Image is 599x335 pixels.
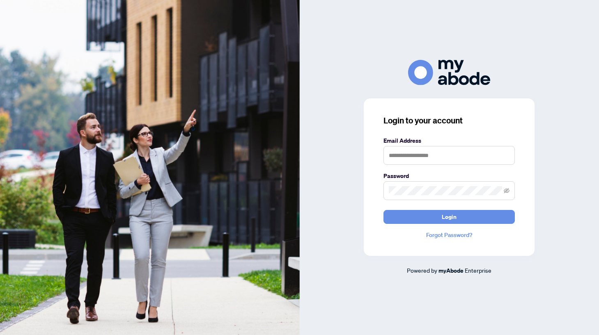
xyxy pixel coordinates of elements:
[383,136,515,145] label: Email Address
[442,210,457,223] span: Login
[383,210,515,224] button: Login
[438,266,464,275] a: myAbode
[504,188,509,194] span: eye-invisible
[383,115,515,126] h3: Login to your account
[408,60,490,85] img: ma-logo
[383,171,515,180] label: Password
[407,267,437,274] span: Powered by
[465,267,491,274] span: Enterprise
[383,230,515,239] a: Forgot Password?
